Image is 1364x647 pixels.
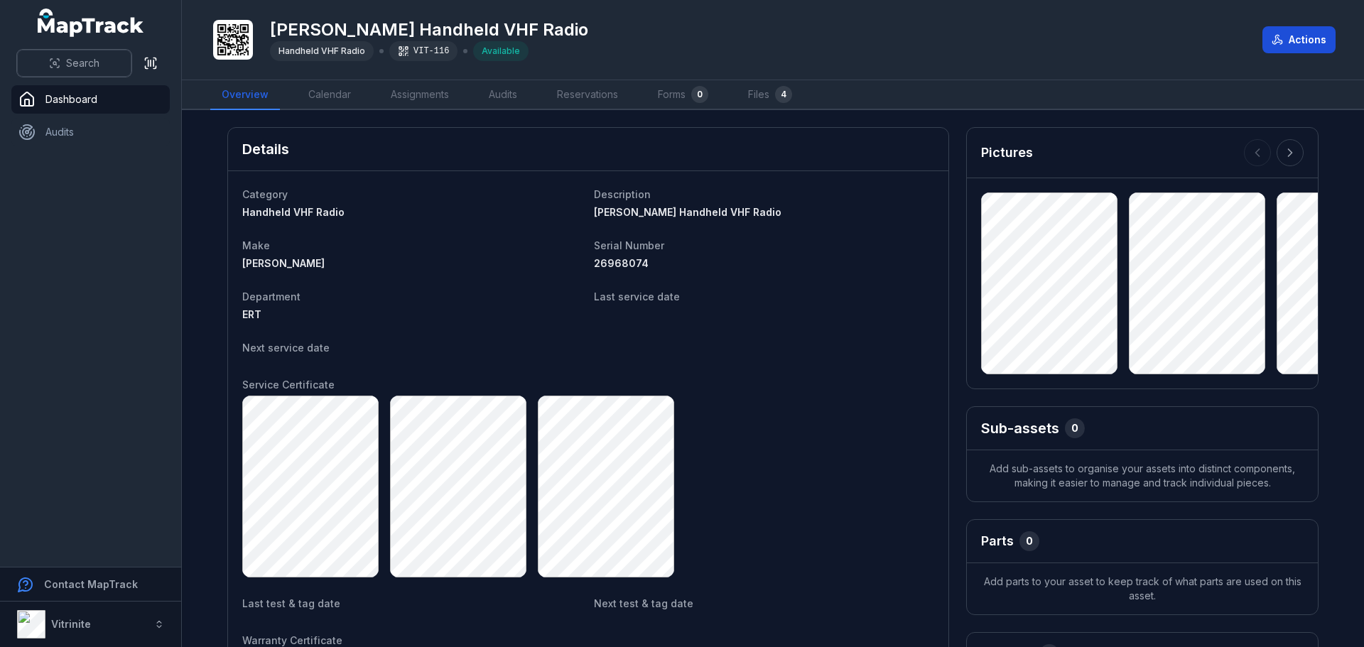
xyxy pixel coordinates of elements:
span: Add parts to your asset to keep track of what parts are used on this asset. [967,563,1318,614]
span: Warranty Certificate [242,634,342,646]
span: Handheld VHF Radio [278,45,365,56]
a: Forms0 [646,80,720,110]
a: MapTrack [38,9,144,37]
h2: Sub-assets [981,418,1059,438]
span: Next service date [242,342,330,354]
span: Category [242,188,288,200]
strong: Vitrinite [51,618,91,630]
h2: Details [242,139,289,159]
span: Serial Number [594,239,664,251]
a: Audits [477,80,529,110]
span: Last test & tag date [242,597,340,609]
span: Handheld VHF Radio [242,206,345,218]
a: Files4 [737,80,803,110]
span: Service Certificate [242,379,335,391]
span: Make [242,239,270,251]
strong: Contact MapTrack [44,578,138,590]
span: [PERSON_NAME] Handheld VHF Radio [594,206,781,218]
div: Available [473,41,529,61]
div: 0 [1065,418,1085,438]
span: Last service date [594,290,680,303]
h3: Parts [981,531,1014,551]
a: Calendar [297,80,362,110]
a: Audits [11,118,170,146]
h3: Pictures [981,143,1033,163]
div: 4 [775,86,792,103]
span: Description [594,188,651,200]
h1: [PERSON_NAME] Handheld VHF Radio [270,18,588,41]
span: Search [66,56,99,70]
div: 0 [691,86,708,103]
a: Assignments [379,80,460,110]
button: Search [17,50,131,77]
span: Add sub-assets to organise your assets into distinct components, making it easier to manage and t... [967,450,1318,501]
button: Actions [1262,26,1336,53]
a: Overview [210,80,280,110]
span: 26968074 [594,257,649,269]
a: Dashboard [11,85,170,114]
span: Department [242,290,301,303]
a: Reservations [546,80,629,110]
div: 0 [1019,531,1039,551]
span: Next test & tag date [594,597,693,609]
span: [PERSON_NAME] [242,257,325,269]
span: ERT [242,308,261,320]
div: VIT-116 [389,41,458,61]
